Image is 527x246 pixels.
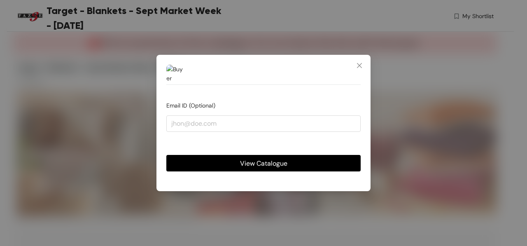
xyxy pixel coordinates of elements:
[166,115,361,132] input: jhon@doe.com
[166,155,361,171] button: View Catalogue
[348,55,371,77] button: Close
[356,62,363,69] span: close
[166,102,215,109] span: Email ID (Optional)
[166,65,183,81] img: Buyer Portal
[240,158,287,168] span: View Catalogue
